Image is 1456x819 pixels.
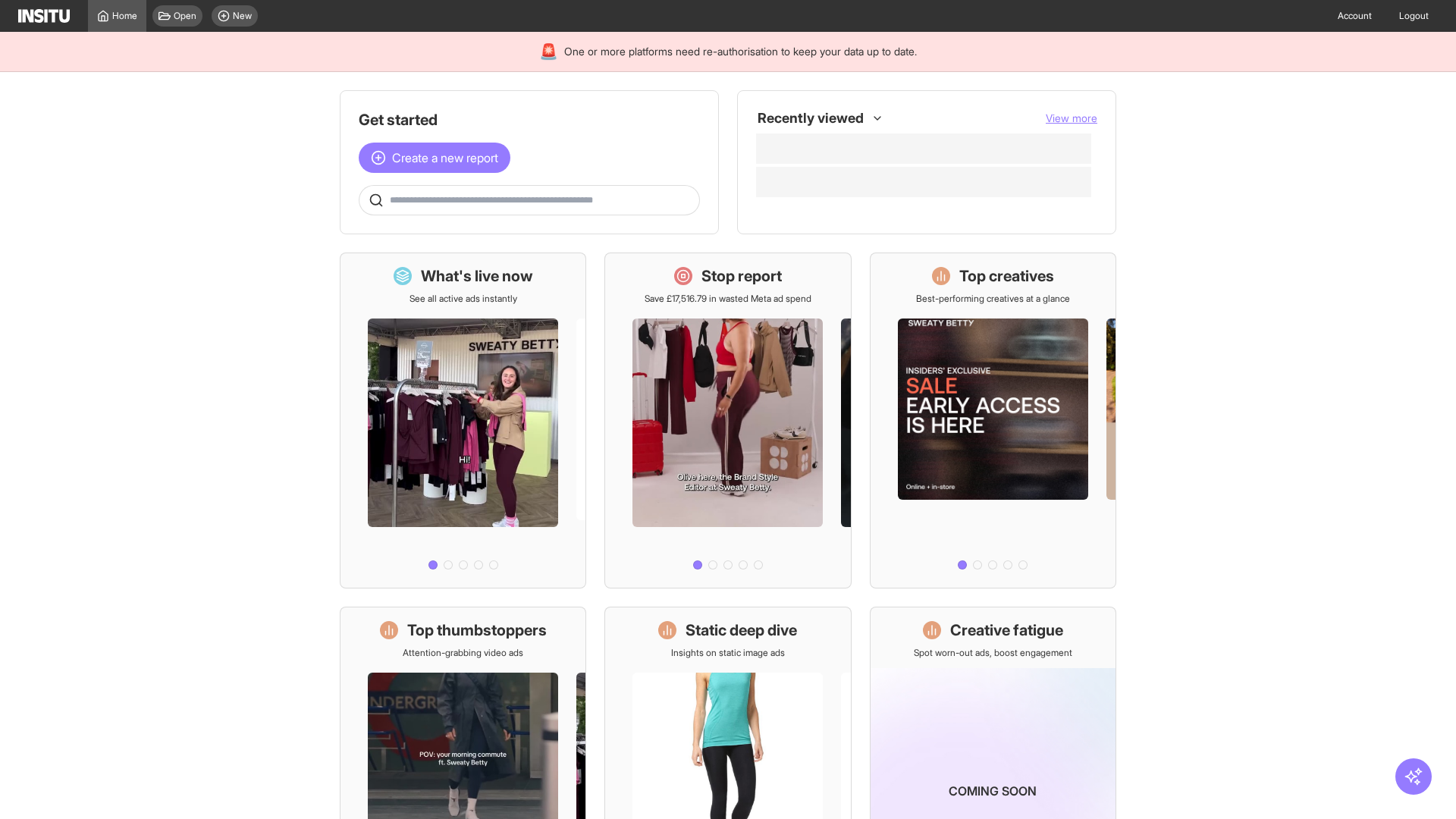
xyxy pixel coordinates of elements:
span: New [233,10,252,22]
p: Attention-grabbing video ads [403,647,523,659]
span: View more [1046,111,1097,124]
p: See all active ads instantly [409,293,517,305]
button: Create a new report [359,143,510,173]
button: View more [1046,111,1097,126]
a: What's live nowSee all active ads instantly [340,253,586,588]
span: One or more platforms need re-authorisation to keep your data up to date. [564,44,917,59]
h1: Stop report [701,265,782,287]
p: Best-performing creatives at a glance [916,293,1070,305]
span: Create a new report [392,149,498,167]
h1: Static deep dive [686,620,797,641]
p: Insights on static image ads [671,647,785,659]
h1: Top thumbstoppers [407,620,547,641]
h1: What's live now [421,265,533,287]
span: Open [174,10,196,22]
img: Logo [18,9,70,23]
a: Top creativesBest-performing creatives at a glance [870,253,1116,588]
div: 🚨 [539,41,558,62]
p: Save £17,516.79 in wasted Meta ad spend [645,293,811,305]
a: Stop reportSave £17,516.79 in wasted Meta ad spend [604,253,851,588]
h1: Top creatives [959,265,1054,287]
span: Home [112,10,137,22]
h1: Get started [359,109,700,130]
